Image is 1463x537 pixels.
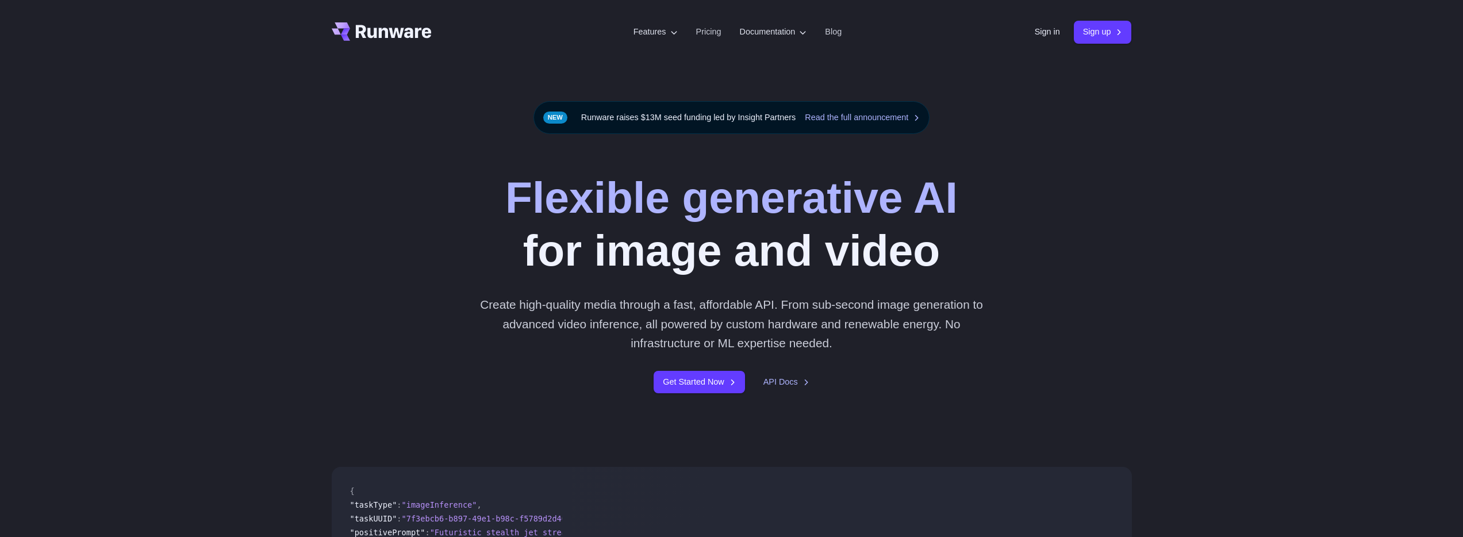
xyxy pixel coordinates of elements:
[332,22,432,41] a: Go to /
[350,500,397,509] span: "taskType"
[477,500,481,509] span: ,
[425,528,429,537] span: :
[654,371,744,393] a: Get Started Now
[825,25,842,39] a: Blog
[633,25,678,39] label: Features
[1074,21,1132,43] a: Sign up
[763,375,809,389] a: API Docs
[1035,25,1060,39] a: Sign in
[475,295,988,352] p: Create high-quality media through a fast, affordable API. From sub-second image generation to adv...
[397,500,401,509] span: :
[505,172,958,222] strong: Flexible generative AI
[350,486,355,496] span: {
[350,528,425,537] span: "positivePrompt"
[397,514,401,523] span: :
[505,171,958,277] h1: for image and video
[430,528,858,537] span: "Futuristic stealth jet streaking through a neon-lit cityscape with glowing purple exhaust"
[350,514,397,523] span: "taskUUID"
[805,111,920,124] a: Read the full announcement
[402,514,581,523] span: "7f3ebcb6-b897-49e1-b98c-f5789d2d40d7"
[533,101,930,134] div: Runware raises $13M seed funding led by Insight Partners
[402,500,477,509] span: "imageInference"
[740,25,807,39] label: Documentation
[696,25,721,39] a: Pricing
